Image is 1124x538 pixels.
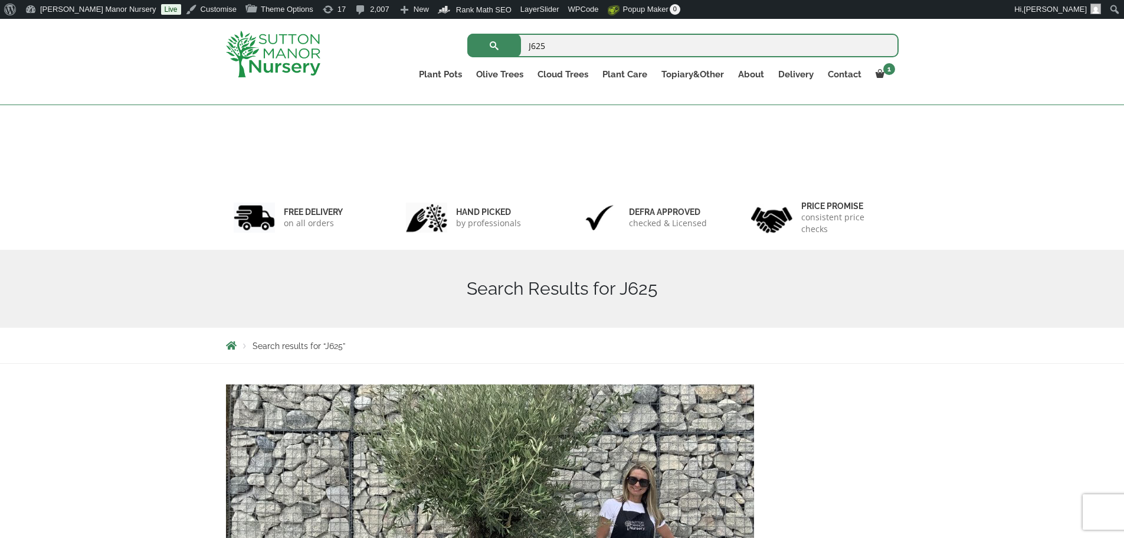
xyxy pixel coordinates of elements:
p: checked & Licensed [629,217,707,229]
a: Cloud Trees [530,66,595,83]
p: consistent price checks [801,211,891,235]
a: Contact [821,66,869,83]
a: About [731,66,771,83]
a: 1 [869,66,899,83]
a: Gnarled Olive Tree J625 [226,505,754,516]
span: Search results for “J625” [253,341,345,351]
a: Olive Trees [469,66,530,83]
a: Plant Care [595,66,654,83]
h6: FREE DELIVERY [284,207,343,217]
p: by professionals [456,217,521,229]
img: 1.jpg [234,203,275,233]
span: 1 [883,63,895,75]
img: 3.jpg [579,203,620,233]
h6: Price promise [801,201,891,211]
input: Search... [467,34,899,57]
a: Live [161,4,181,15]
img: logo [226,31,320,77]
a: Delivery [771,66,821,83]
a: Topiary&Other [654,66,731,83]
span: Rank Math SEO [456,5,512,14]
img: 2.jpg [406,203,447,233]
h6: hand picked [456,207,521,217]
a: Plant Pots [412,66,469,83]
h6: Defra approved [629,207,707,217]
span: [PERSON_NAME] [1024,5,1087,14]
p: on all orders [284,217,343,229]
h1: Search Results for J625 [226,278,899,299]
span: 0 [670,4,680,15]
img: 4.jpg [751,200,792,236]
nav: Breadcrumbs [226,341,899,350]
